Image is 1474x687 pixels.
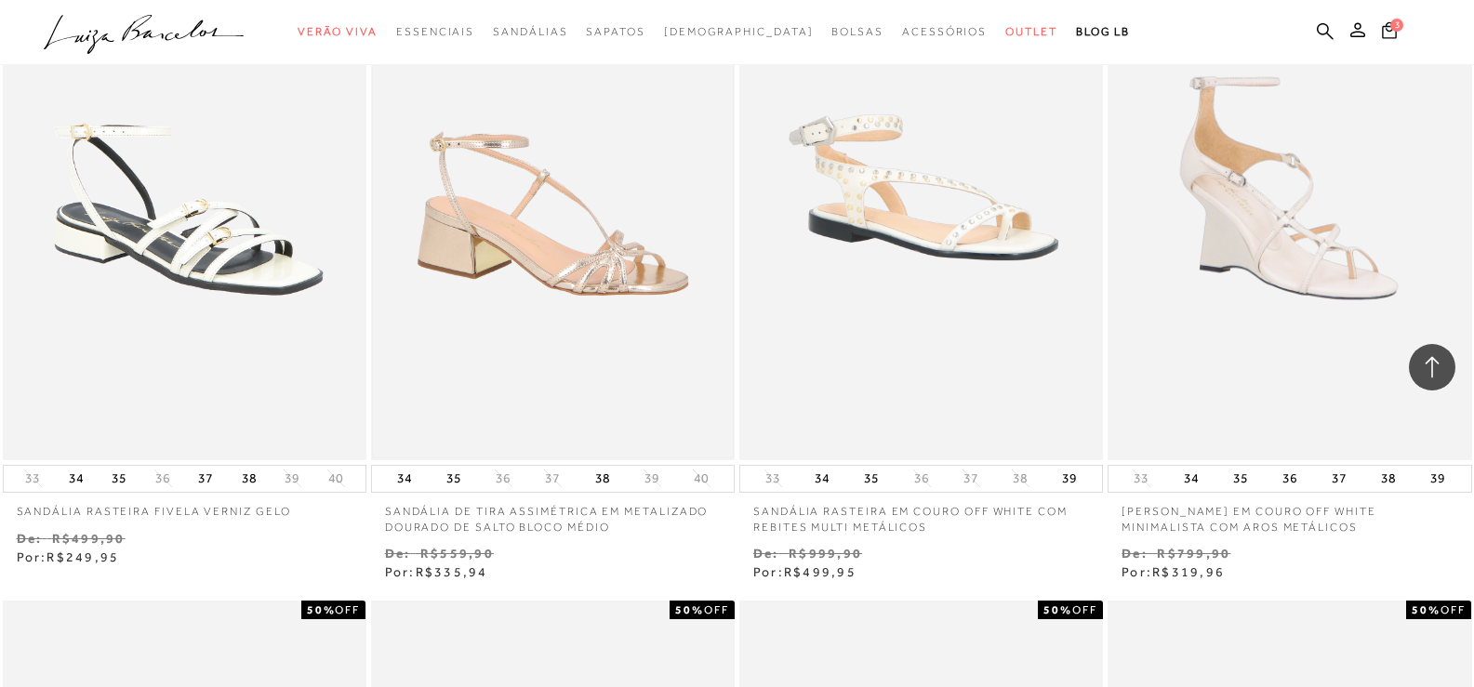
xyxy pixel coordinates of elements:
button: 38 [590,466,616,492]
a: BLOG LB [1076,15,1130,49]
button: 35 [441,466,467,492]
span: [DEMOGRAPHIC_DATA] [664,25,814,38]
span: R$335,94 [416,564,488,579]
button: 38 [1375,466,1401,492]
small: De: [753,546,779,561]
button: 34 [1178,466,1204,492]
span: Sandálias [493,25,567,38]
span: BLOG LB [1076,25,1130,38]
button: 3 [1376,20,1402,46]
button: 34 [63,466,89,492]
button: 36 [1277,466,1303,492]
span: Por: [385,564,488,579]
button: 35 [858,466,884,492]
button: 38 [1007,469,1033,487]
a: SANDÁLIA RASTEIRA EM COURO OFF WHITE COM REBITES MULTI METÁLICOS [739,493,1103,535]
button: 40 [688,469,714,487]
button: 39 [1056,466,1082,492]
button: 34 [809,466,835,492]
span: Por: [1122,564,1225,579]
span: R$499,95 [784,564,857,579]
button: 39 [639,469,665,487]
small: R$999,90 [789,546,862,561]
span: OFF [335,603,360,616]
a: categoryNavScreenReaderText [493,15,567,49]
button: 35 [106,466,132,492]
small: De: [1122,546,1148,561]
span: Sapatos [586,25,644,38]
strong: 50% [307,603,336,616]
button: 36 [150,469,176,487]
a: SANDÁLIA DE TIRA ASSIMÉTRICA EM METALIZADO DOURADO DE SALTO BLOCO MÉDIO [371,493,735,535]
button: 33 [760,469,786,487]
a: categoryNavScreenReaderText [298,15,378,49]
span: OFF [1441,603,1466,616]
span: Por: [753,564,857,579]
a: [PERSON_NAME] EM COURO OFF WHITE MINIMALISTA COM AROS METÁLICOS [1108,493,1471,535]
a: categoryNavScreenReaderText [586,15,644,49]
button: 34 [392,466,418,492]
span: Acessórios [902,25,987,38]
button: 37 [539,469,565,487]
button: 37 [958,469,984,487]
button: 33 [1128,469,1154,487]
button: 39 [279,469,305,487]
small: R$799,90 [1157,546,1230,561]
span: 3 [1390,19,1403,32]
a: categoryNavScreenReaderText [396,15,474,49]
strong: 50% [675,603,704,616]
a: SANDÁLIA RASTEIRA FIVELA VERNIZ GELO [3,493,366,520]
span: OFF [704,603,729,616]
button: 36 [490,469,516,487]
strong: 50% [1412,603,1441,616]
a: categoryNavScreenReaderText [902,15,987,49]
a: categoryNavScreenReaderText [1005,15,1057,49]
strong: 50% [1043,603,1072,616]
button: 40 [323,469,349,487]
button: 33 [20,469,46,487]
span: R$319,96 [1152,564,1225,579]
small: R$559,90 [420,546,494,561]
span: Outlet [1005,25,1057,38]
span: OFF [1072,603,1097,616]
button: 37 [193,466,219,492]
small: De: [385,546,411,561]
button: 38 [236,466,262,492]
button: 35 [1228,466,1254,492]
button: 37 [1326,466,1352,492]
a: categoryNavScreenReaderText [831,15,883,49]
button: 39 [1425,466,1451,492]
span: Verão Viva [298,25,378,38]
span: Bolsas [831,25,883,38]
a: noSubCategoriesText [664,15,814,49]
button: 36 [909,469,935,487]
span: Essenciais [396,25,474,38]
